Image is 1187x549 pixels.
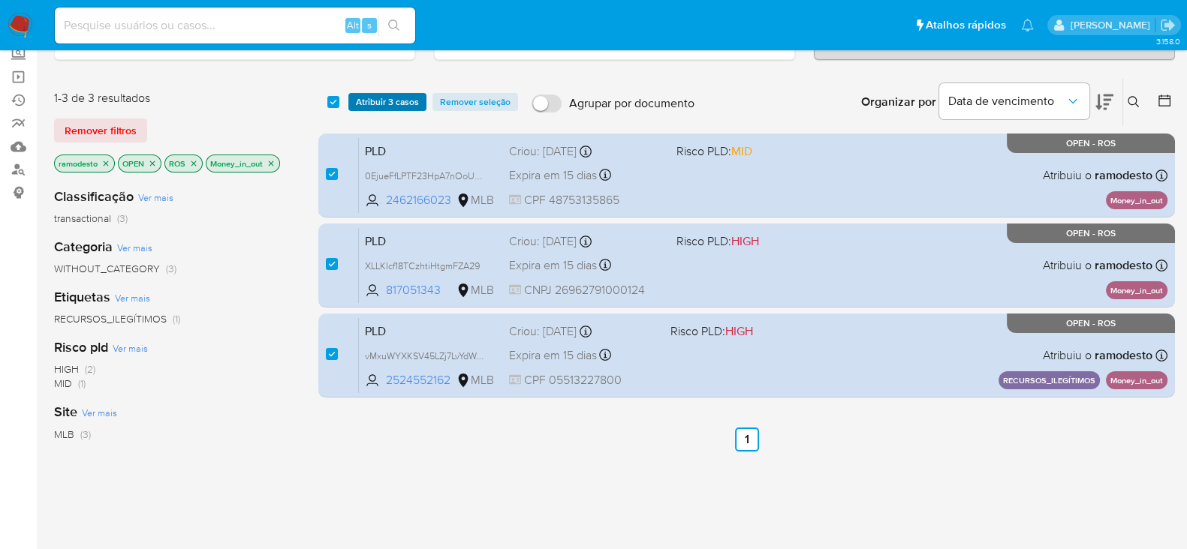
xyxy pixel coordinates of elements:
[367,18,372,32] span: s
[1160,17,1176,33] a: Sair
[378,15,409,36] button: search-icon
[55,16,415,35] input: Pesquise usuários ou casos...
[926,17,1006,33] span: Atalhos rápidos
[1070,18,1155,32] p: rafael.modesto@mercadopago.com.br
[1021,19,1034,31] a: Notificações
[1155,35,1179,47] span: 3.158.0
[347,18,359,32] span: Alt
